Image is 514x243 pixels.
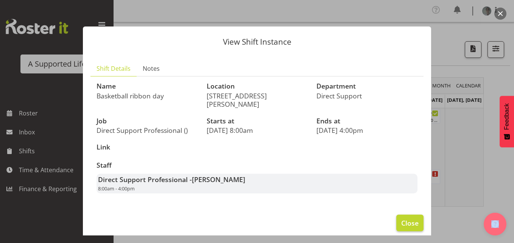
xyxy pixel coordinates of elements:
span: Shift Details [97,64,131,73]
p: [DATE] 4:00pm [316,126,417,134]
p: Basketball ribbon day [97,92,198,100]
h3: Link [97,143,198,151]
img: help-xxl-2.png [491,220,499,228]
button: Close [396,215,424,231]
h3: Starts at [207,117,308,125]
p: [STREET_ADDRESS][PERSON_NAME] [207,92,308,108]
span: [PERSON_NAME] [192,175,245,184]
h3: Job [97,117,198,125]
p: [DATE] 8:00am [207,126,308,134]
span: Notes [143,64,160,73]
p: Direct Support [316,92,417,100]
p: View Shift Instance [90,38,424,46]
strong: Direct Support Professional - [98,175,245,184]
button: Feedback - Show survey [500,96,514,147]
h3: Location [207,83,308,90]
h3: Name [97,83,198,90]
p: Direct Support Professional () [97,126,198,134]
span: Feedback [503,103,510,130]
h3: Staff [97,162,417,169]
span: 8:00am - 4:00pm [98,185,135,192]
h3: Ends at [316,117,417,125]
span: Close [401,218,419,228]
h3: Department [316,83,417,90]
